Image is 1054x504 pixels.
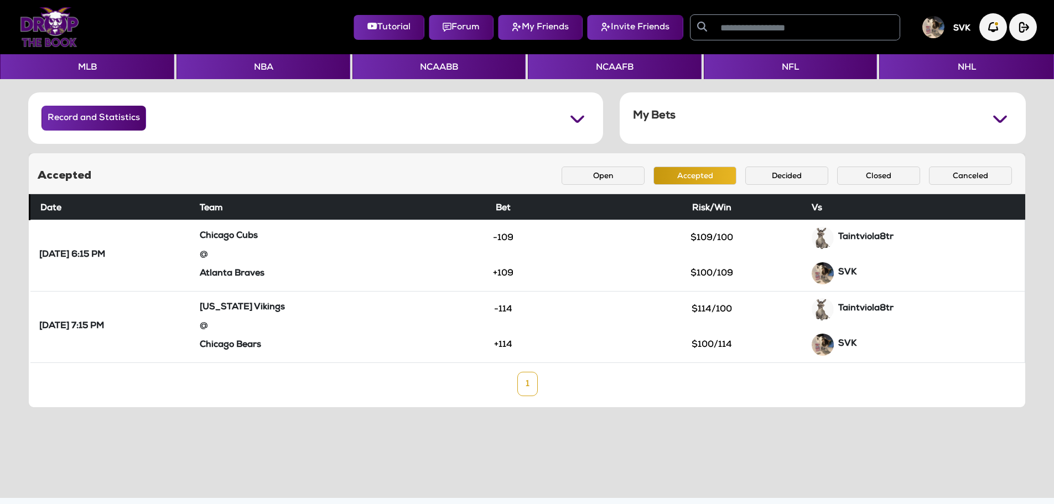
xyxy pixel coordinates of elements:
[812,262,834,284] img: GGTJwxpDP8f4YzxztqnhC4AAAAASUVORK5CYII=
[671,300,754,319] button: $114/100
[838,268,856,277] strong: SVK
[30,194,195,220] th: Date
[200,269,264,278] strong: Atlanta Braves
[953,24,970,34] h5: SVK
[812,334,834,356] img: GGTJwxpDP8f4YzxztqnhC4AAAAASUVORK5CYII=
[879,54,1053,79] button: NHL
[20,7,79,47] img: Logo
[704,54,877,79] button: NFL
[200,341,261,350] strong: Chicago Bears
[838,233,894,242] strong: Taintviola8tr
[354,15,424,40] button: Tutorial
[812,298,834,320] img: 9k=
[41,106,146,131] button: Record and Statistics
[838,340,856,349] strong: SVK
[462,228,545,247] button: -109
[838,304,894,313] strong: Taintviola8tr
[176,54,350,79] button: NBA
[39,250,105,262] strong: [DATE] 6:15 PM
[807,194,1006,220] th: Vs
[390,194,617,220] th: Bet
[200,316,386,337] div: @
[745,167,828,185] button: Decided
[812,227,834,249] img: 9k=
[671,335,754,354] button: $100/114
[671,264,754,283] button: $100/109
[462,264,545,283] button: +109
[38,169,91,183] h5: Accepted
[429,15,494,40] button: Forum
[922,16,944,38] img: User
[617,194,807,220] th: Risk/Win
[929,167,1012,185] button: Canceled
[528,54,701,79] button: NCAAFB
[517,372,538,396] a: 1
[653,167,736,185] button: Accepted
[462,300,545,319] button: -114
[200,245,386,266] div: @
[462,335,545,354] button: +114
[562,167,645,185] button: Open
[837,167,920,185] button: Closed
[39,321,104,333] strong: [DATE] 7:15 PM
[498,15,583,40] button: My Friends
[352,54,526,79] button: NCAABB
[200,303,285,312] strong: [US_STATE] Vikings
[587,15,683,40] button: Invite Friends
[195,194,390,220] th: Team
[633,110,676,123] h5: My Bets
[671,228,754,247] button: $109/100
[979,13,1007,41] img: Notification
[200,232,258,241] strong: Chicago Cubs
